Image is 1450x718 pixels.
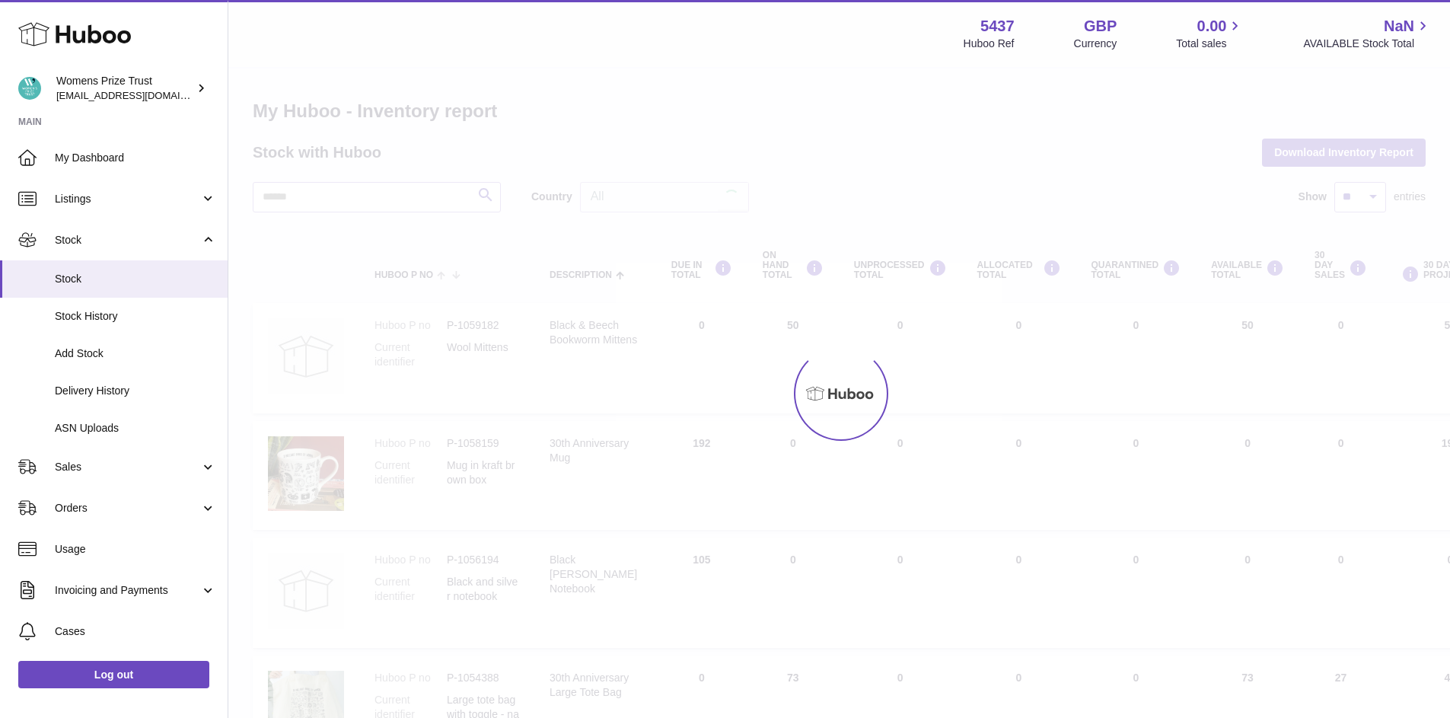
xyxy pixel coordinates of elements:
span: Invoicing and Payments [55,583,200,598]
span: 0.00 [1197,16,1227,37]
span: Stock [55,233,200,247]
a: 0.00 Total sales [1176,16,1244,51]
span: AVAILABLE Stock Total [1303,37,1432,51]
span: My Dashboard [55,151,216,165]
span: Orders [55,501,200,515]
span: Sales [55,460,200,474]
span: Cases [55,624,216,639]
span: Usage [55,542,216,557]
div: Womens Prize Trust [56,74,193,103]
span: Total sales [1176,37,1244,51]
span: ASN Uploads [55,421,216,436]
strong: 5437 [980,16,1015,37]
div: Huboo Ref [964,37,1015,51]
span: Add Stock [55,346,216,361]
span: [EMAIL_ADDRESS][DOMAIN_NAME] [56,89,224,101]
span: Stock History [55,309,216,324]
span: Delivery History [55,384,216,398]
span: Stock [55,272,216,286]
span: NaN [1384,16,1414,37]
a: Log out [18,661,209,688]
img: info@womensprizeforfiction.co.uk [18,77,41,100]
strong: GBP [1084,16,1117,37]
span: Listings [55,192,200,206]
a: NaN AVAILABLE Stock Total [1303,16,1432,51]
div: Currency [1074,37,1117,51]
